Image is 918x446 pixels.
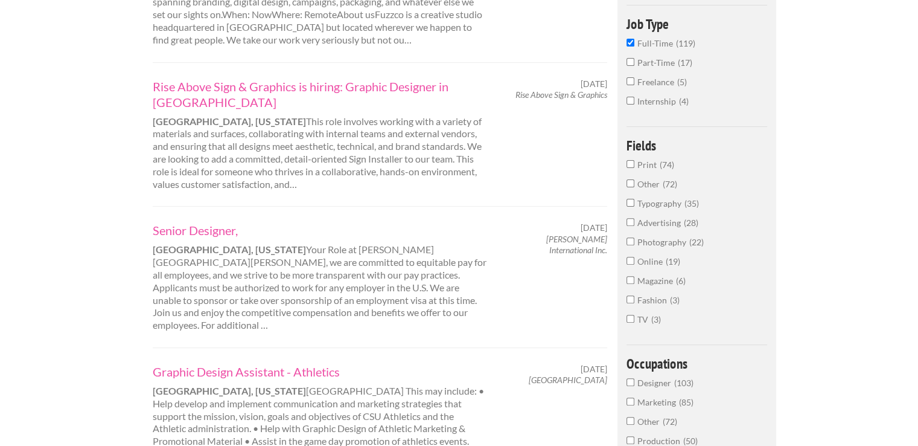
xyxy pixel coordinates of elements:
span: 119 [676,38,695,48]
span: Other [637,179,663,189]
input: Designer103 [626,378,634,386]
span: 85 [679,397,693,407]
input: Production50 [626,436,634,444]
span: 74 [660,160,674,170]
a: Rise Above Sign & Graphics is hiring: Graphic Designer in [GEOGRAPHIC_DATA] [153,79,488,110]
strong: [GEOGRAPHIC_DATA], [US_STATE] [153,385,306,396]
span: Freelance [637,77,677,87]
input: Photography22 [626,238,634,245]
span: 5 [677,77,687,87]
a: Graphic Design Assistant - Athletics [153,364,488,380]
h4: Fields [626,138,767,152]
span: [DATE] [581,222,607,233]
div: Your Role at [PERSON_NAME][GEOGRAPHIC_DATA][PERSON_NAME], we are committed to equitable pay for a... [142,222,499,332]
span: Marketing [637,397,679,407]
span: Print [637,160,660,170]
span: 28 [684,218,698,228]
input: Typography35 [626,199,634,207]
strong: [GEOGRAPHIC_DATA], [US_STATE] [153,115,306,127]
span: TV [637,314,651,325]
span: 3 [651,314,661,325]
span: Designer [637,378,674,388]
em: [PERSON_NAME] International Inc. [546,234,607,255]
span: Online [637,256,666,267]
input: Full-Time119 [626,39,634,47]
h4: Job Type [626,17,767,31]
span: Magazine [637,276,676,286]
span: [DATE] [581,364,607,375]
span: Typography [637,198,684,208]
span: Part-Time [637,57,678,68]
span: Production [637,436,683,446]
span: 72 [663,416,677,427]
div: This role involves working with a variety of materials and surfaces, collaborating with internal ... [142,79,499,191]
span: 19 [666,256,680,267]
input: Internship4 [626,97,634,105]
input: Part-Time17 [626,58,634,66]
span: Other [637,416,663,427]
span: 4 [679,96,689,106]
span: 22 [689,237,704,247]
input: Advertising28 [626,218,634,226]
span: [DATE] [581,79,607,89]
span: 72 [663,179,677,189]
span: 35 [684,198,699,208]
span: 6 [676,276,686,286]
span: Internship [637,96,679,106]
span: Advertising [637,218,684,228]
span: Photography [637,237,689,247]
span: Full-Time [637,38,676,48]
h4: Occupations [626,357,767,370]
a: Senior Designer, [153,222,488,238]
span: Fashion [637,295,670,305]
input: Other72 [626,179,634,187]
strong: [GEOGRAPHIC_DATA], [US_STATE] [153,244,306,255]
input: Print74 [626,160,634,168]
input: Magazine6 [626,276,634,284]
input: TV3 [626,315,634,323]
input: Freelance5 [626,77,634,85]
input: Online19 [626,257,634,265]
input: Other72 [626,417,634,425]
input: Fashion3 [626,296,634,303]
span: 3 [670,295,680,305]
em: [GEOGRAPHIC_DATA] [529,375,607,385]
span: 103 [674,378,693,388]
span: 17 [678,57,692,68]
em: Rise Above Sign & Graphics [515,89,607,100]
input: Marketing85 [626,398,634,406]
span: 50 [683,436,698,446]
